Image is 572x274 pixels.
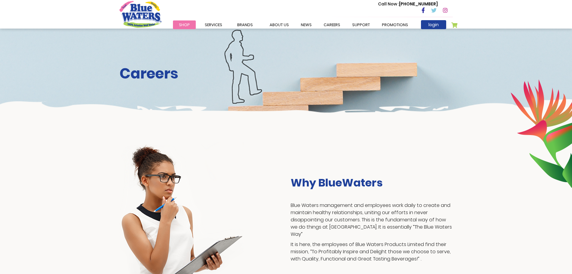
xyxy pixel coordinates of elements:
[346,20,376,29] a: support
[378,1,438,7] p: [PHONE_NUMBER]
[295,20,318,29] a: News
[510,79,572,188] img: career-intro-leaves.png
[291,202,453,238] p: Blue Waters management and employees work daily to create and maintain healthy relationships, uni...
[291,241,453,263] p: It is here, the employees of Blue Waters Products Limited find their mission, “To Profitably Insp...
[376,20,414,29] a: Promotions
[120,65,453,82] h2: Careers
[378,1,399,7] span: Call Now :
[421,20,446,29] a: login
[120,1,162,27] a: store logo
[264,20,295,29] a: about us
[237,22,253,28] span: Brands
[318,20,346,29] a: careers
[179,22,190,28] span: Shop
[205,22,222,28] span: Services
[291,176,453,189] h3: Why BlueWaters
